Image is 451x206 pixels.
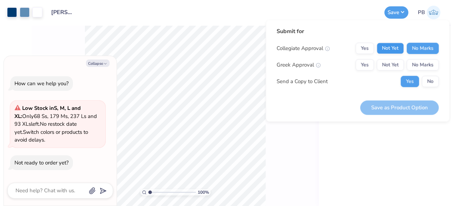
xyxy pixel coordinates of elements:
button: Save [384,6,408,19]
button: Collapse [86,60,110,67]
input: Untitled Design [46,5,80,19]
button: Yes [401,76,419,87]
button: Yes [356,59,374,70]
div: Not ready to order yet? [14,159,69,166]
button: No Marks [407,59,439,70]
button: Not Yet [377,59,404,70]
button: Yes [356,43,374,54]
div: Submit for [277,27,439,36]
span: PB [418,8,425,17]
span: No restock date yet. [14,120,77,136]
img: Pipyana Biswas [427,6,440,19]
div: Send a Copy to Client [277,77,328,86]
button: No Marks [407,43,439,54]
a: PB [418,6,440,19]
div: How can we help you? [14,80,69,87]
div: Collegiate Approval [277,44,330,52]
span: Only 68 Ss, 179 Ms, 237 Ls and 93 XLs left. Switch colors or products to avoid delays. [14,105,97,143]
div: Greek Approval [277,61,321,69]
button: No [422,76,439,87]
button: Not Yet [377,43,404,54]
strong: Low Stock in S, M, L and XL : [14,105,81,120]
span: 100 % [198,189,209,195]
